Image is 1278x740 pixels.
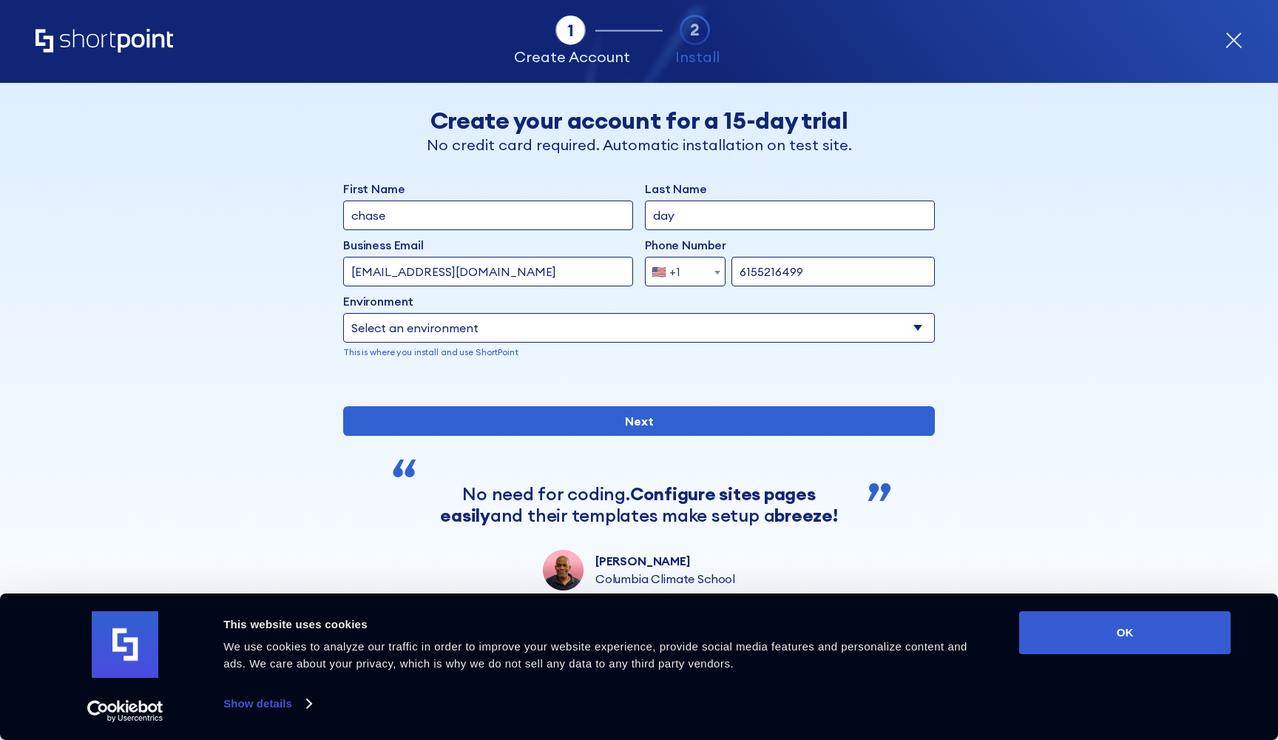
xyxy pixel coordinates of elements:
[61,700,190,722] a: Usercentrics Cookiebot - opens in a new window
[223,640,967,670] span: We use cookies to analyze our traffic in order to improve your website experience, provide social...
[1019,611,1231,654] button: OK
[92,611,158,678] img: logo
[223,616,986,633] div: This website uses cookies
[223,693,311,715] a: Show details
